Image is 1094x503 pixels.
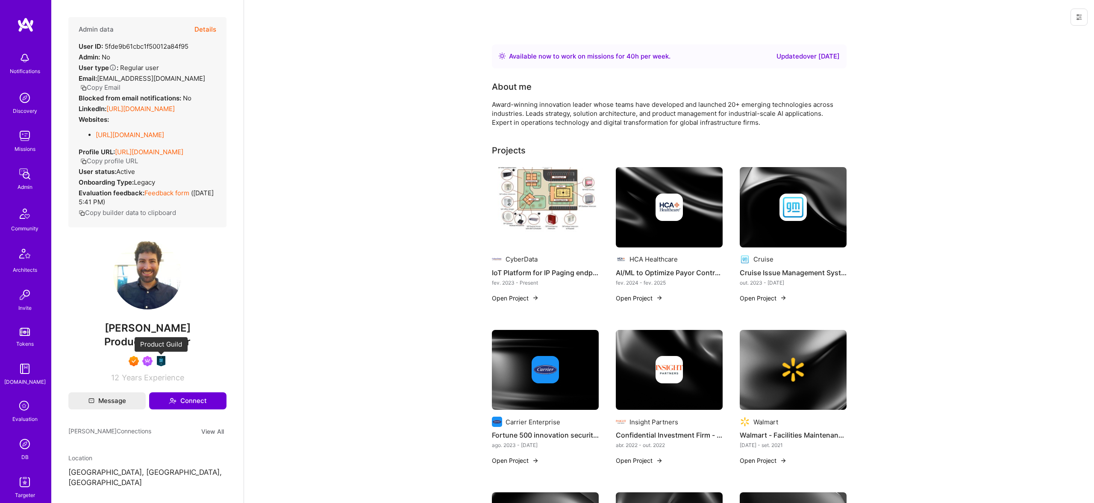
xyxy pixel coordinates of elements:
[111,373,119,382] span: 12
[80,158,87,165] i: icon Copy
[15,203,35,224] img: Community
[199,427,226,436] button: View All
[492,80,532,93] div: About me
[129,356,139,366] img: Exceptional A.Teamer
[149,392,226,409] button: Connect
[79,94,183,102] strong: Blocked from email notifications:
[16,89,33,106] img: discovery
[142,356,153,366] img: Been on Mission
[506,255,538,264] div: CyberData
[16,474,33,491] img: Skill Targeter
[113,241,182,309] img: User Avatar
[16,50,33,67] img: bell
[15,245,35,265] img: Architects
[16,435,33,453] img: Admin Search
[499,53,506,59] img: Availability
[16,165,33,182] img: admin teamwork
[740,167,847,247] img: cover
[79,210,85,216] i: icon Copy
[532,294,539,301] img: arrow-right
[18,182,32,191] div: Admin
[740,278,847,287] div: out. 2023 - [DATE]
[79,53,100,61] strong: Admin:
[97,74,205,82] span: [EMAIL_ADDRESS][DOMAIN_NAME]
[616,254,626,265] img: Company logo
[79,53,110,62] div: No
[68,453,226,462] div: Location
[492,144,526,157] div: Projects
[753,255,773,264] div: Cruise
[656,294,663,301] img: arrow-right
[616,330,723,410] img: cover
[616,278,723,287] div: fev. 2024 - fev. 2025
[20,328,30,336] img: tokens
[492,441,599,450] div: ago. 2023 - [DATE]
[79,148,115,156] strong: Profile URL:
[13,265,37,274] div: Architects
[492,267,599,278] h4: IoT Platform for IP Paging endpoints - Requirements & Architecture
[740,417,750,427] img: Company logo
[79,208,176,217] button: Copy builder data to clipboard
[779,194,807,221] img: Company logo
[532,457,539,464] img: arrow-right
[779,356,807,383] img: Company logo
[194,17,216,42] button: Details
[740,267,847,278] h4: Cruise Issue Management System
[4,377,46,386] div: [DOMAIN_NAME]
[616,167,723,247] img: cover
[509,51,671,62] div: Available now to work on missions for h per week .
[80,156,138,165] button: Copy profile URL
[492,417,502,427] img: Company logo
[10,67,40,76] div: Notifications
[740,254,750,265] img: Company logo
[115,148,183,156] a: [URL][DOMAIN_NAME]
[12,415,38,424] div: Evaluation
[79,94,191,103] div: No
[79,115,109,124] strong: Websites:
[156,356,166,366] img: Product Guild
[11,224,38,233] div: Community
[79,178,134,186] strong: Onboarding Type:
[79,64,118,72] strong: User type :
[79,42,188,51] div: 5fde9b61cbc1f50012a84f95
[144,189,189,197] a: Feedback form
[79,188,216,206] div: ( [DATE] 5:41 PM )
[79,74,97,82] strong: Email:
[532,356,559,383] img: Company logo
[68,468,226,488] p: [GEOGRAPHIC_DATA], [GEOGRAPHIC_DATA], [GEOGRAPHIC_DATA]
[21,453,29,462] div: DB
[68,392,146,409] button: Message
[109,64,117,71] i: Help
[656,457,663,464] img: arrow-right
[106,105,175,113] a: [URL][DOMAIN_NAME]
[753,418,778,427] div: Walmart
[79,26,114,33] h4: Admin data
[506,418,560,427] div: Carrier Enterprise
[79,168,116,176] strong: User status:
[79,105,106,113] strong: LinkedIn:
[656,194,683,221] img: Company logo
[492,278,599,287] div: fev. 2023 - Present
[740,441,847,450] div: [DATE] - set. 2021
[79,42,103,50] strong: User ID:
[776,51,840,62] div: Updated over [DATE]
[492,254,502,265] img: Company logo
[16,360,33,377] img: guide book
[629,418,678,427] div: Insight Partners
[104,335,191,348] span: Product Manager
[616,429,723,441] h4: Confidential Investment Firm - Universal Document Search Engine
[122,373,184,382] span: Years Experience
[492,167,599,247] img: IoT Platform for IP Paging endpoints - Requirements & Architecture
[79,63,159,72] div: Regular user
[780,294,787,301] img: arrow-right
[616,456,663,465] button: Open Project
[79,189,144,197] strong: Evaluation feedback:
[616,294,663,303] button: Open Project
[492,330,599,410] img: cover
[15,144,35,153] div: Missions
[88,398,94,404] i: icon Mail
[616,267,723,278] h4: AI/ML to Optimize Payor Contracts
[15,491,35,500] div: Targeter
[17,398,33,415] i: icon SelectionTeam
[492,429,599,441] h4: Fortune 500 innovation security project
